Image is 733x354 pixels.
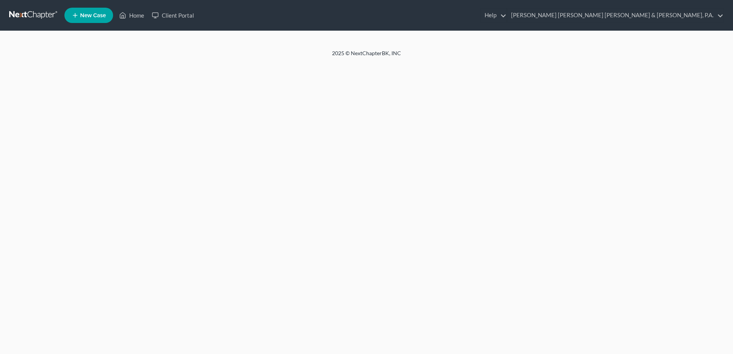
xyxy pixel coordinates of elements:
a: Help [481,8,506,22]
new-legal-case-button: New Case [64,8,113,23]
a: Client Portal [148,8,198,22]
a: [PERSON_NAME] [PERSON_NAME] [PERSON_NAME] & [PERSON_NAME], P.A. [507,8,723,22]
a: Home [115,8,148,22]
div: 2025 © NextChapterBK, INC [148,49,585,63]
